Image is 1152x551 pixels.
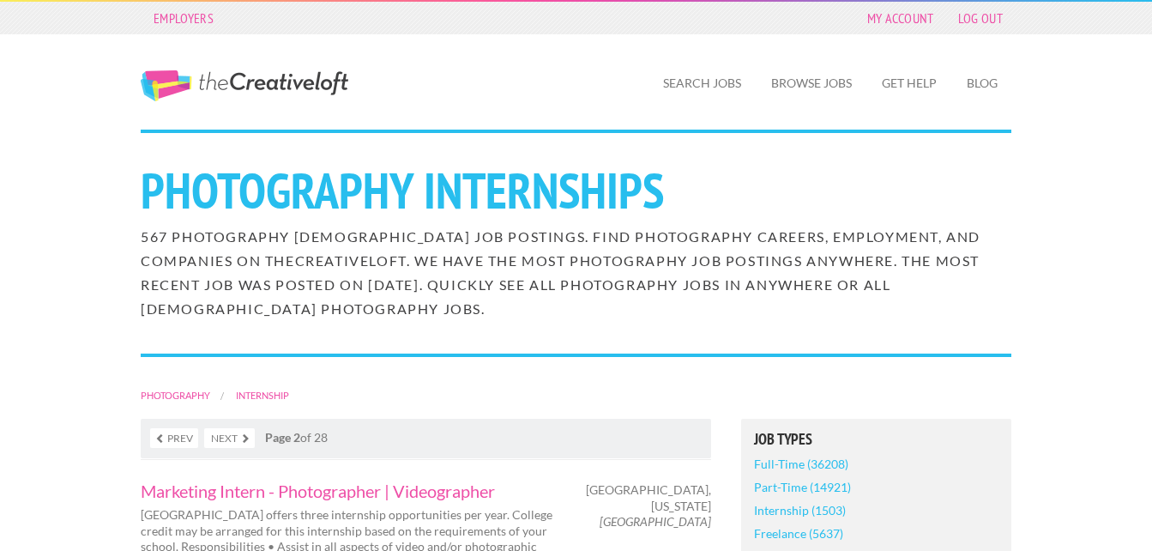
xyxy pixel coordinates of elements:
[150,428,198,448] a: Prev
[953,64,1011,103] a: Blog
[600,514,711,529] em: [GEOGRAPHIC_DATA]
[754,499,846,522] a: Internship (1503)
[141,70,348,101] a: The Creative Loft
[754,432,998,447] h5: Job Types
[141,225,1011,321] h2: 567 Photography [DEMOGRAPHIC_DATA] job postings. Find Photography careers, employment, and compan...
[868,64,950,103] a: Get Help
[141,390,210,401] a: Photography
[586,482,711,513] span: [GEOGRAPHIC_DATA], [US_STATE]
[649,64,755,103] a: Search Jobs
[265,430,300,445] strong: Page 2
[754,452,848,475] a: Full-Time (36208)
[754,522,843,545] a: Freelance (5637)
[141,166,1011,215] h1: Photography Internships
[236,390,289,401] a: Internship
[141,482,561,500] a: Marketing Intern - Photographer | Videographer
[757,64,866,103] a: Browse Jobs
[859,6,943,30] a: My Account
[754,475,851,499] a: Part-Time (14921)
[950,6,1011,30] a: Log Out
[204,428,255,448] a: Next
[141,419,711,458] nav: of 28
[145,6,222,30] a: Employers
